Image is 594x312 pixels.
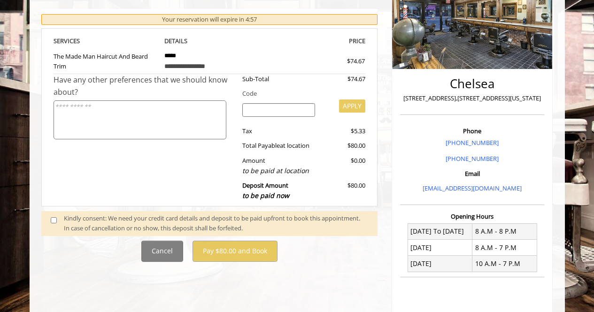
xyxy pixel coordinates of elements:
[193,241,278,262] button: Pay $80.00 and Book
[235,156,322,176] div: Amount
[472,240,537,256] td: 8 A.M - 7 P.M
[41,14,378,25] div: Your reservation will expire in 4:57
[472,223,537,239] td: 8 A.M - 8 P.M
[408,240,472,256] td: [DATE]
[235,74,322,84] div: Sub-Total
[235,126,322,136] div: Tax
[400,213,544,220] h3: Opening Hours
[77,37,80,45] span: S
[402,77,542,91] h2: Chelsea
[339,99,365,113] button: APPLY
[141,241,183,262] button: Cancel
[157,36,262,46] th: DETAILS
[322,181,365,201] div: $80.00
[322,126,365,136] div: $5.33
[402,128,542,134] h3: Phone
[54,74,236,98] div: Have any other preferences that we should know about?
[322,141,365,151] div: $80.00
[54,46,158,74] td: The Made Man Haircut And Beard Trim
[64,213,368,233] div: Kindly consent: We need your credit card details and deposit to be paid upfront to book this appo...
[235,89,365,99] div: Code
[235,141,322,151] div: Total Payable
[242,181,289,200] b: Deposit Amount
[408,256,472,272] td: [DATE]
[262,36,366,46] th: PRICE
[313,56,365,66] div: $74.67
[408,223,472,239] td: [DATE] To [DATE]
[472,256,537,272] td: 10 A.M - 7 P.M
[402,93,542,103] p: [STREET_ADDRESS],[STREET_ADDRESS][US_STATE]
[242,191,289,200] span: to be paid now
[423,184,522,192] a: [EMAIL_ADDRESS][DOMAIN_NAME]
[280,141,309,150] span: at location
[402,170,542,177] h3: Email
[446,138,499,147] a: [PHONE_NUMBER]
[322,156,365,176] div: $0.00
[54,36,158,46] th: SERVICE
[322,74,365,84] div: $74.67
[242,166,315,176] div: to be paid at location
[446,154,499,163] a: [PHONE_NUMBER]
